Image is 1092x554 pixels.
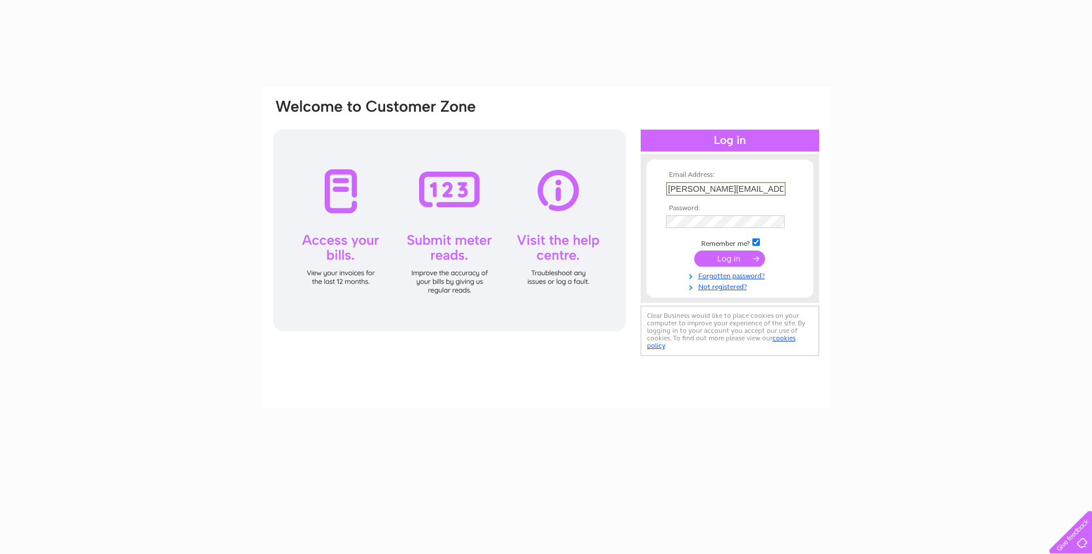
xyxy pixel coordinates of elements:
[666,280,797,291] a: Not registered?
[663,237,797,248] td: Remember me?
[641,306,819,356] div: Clear Business would like to place cookies on your computer to improve your experience of the sit...
[647,334,796,350] a: cookies policy
[694,251,765,267] input: Submit
[663,171,797,179] th: Email Address:
[666,270,797,280] a: Forgotten password?
[663,204,797,213] th: Password:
